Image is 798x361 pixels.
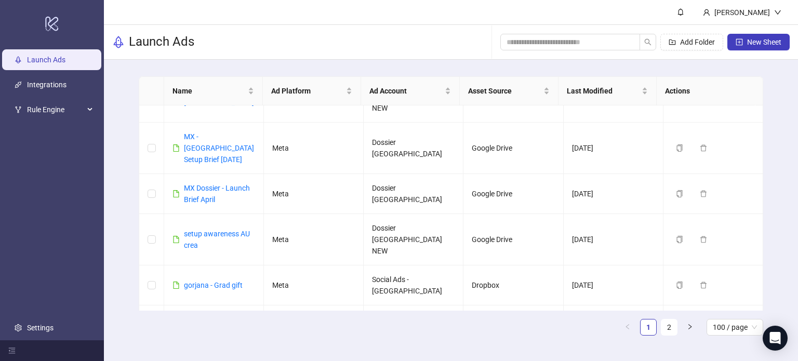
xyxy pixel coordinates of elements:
td: Meta [264,265,364,305]
td: Dossier [GEOGRAPHIC_DATA] [364,174,463,214]
button: New Sheet [727,34,790,50]
li: Next Page [682,319,698,336]
span: copy [676,144,683,152]
span: delete [700,190,707,197]
li: 2 [661,319,677,336]
button: left [619,319,636,336]
div: [PERSON_NAME] [710,7,774,18]
td: Dropbox [463,305,563,345]
span: fork [15,106,22,113]
span: file [172,144,180,152]
td: Dossier [GEOGRAPHIC_DATA] [364,123,463,174]
a: MX Dossier - Launch Brief April [184,184,250,204]
li: Previous Page [619,319,636,336]
a: setup awareness AU crea [184,230,250,249]
th: Ad Platform [263,77,362,105]
a: MX - [GEOGRAPHIC_DATA] Setup Brief [DATE] [184,132,254,164]
a: Launch Ads [27,56,65,64]
td: Meta [264,174,364,214]
span: New Sheet [747,38,781,46]
td: Dropbox [463,265,563,305]
button: Add Folder [660,34,723,50]
td: [DATE] [564,265,663,305]
td: Social Ads - [GEOGRAPHIC_DATA] [364,265,463,305]
th: Last Modified [558,77,657,105]
a: 2 [661,319,677,335]
span: 100 / page [713,319,757,335]
span: delete [700,236,707,243]
span: file [172,282,180,289]
span: delete [700,282,707,289]
button: right [682,319,698,336]
th: Ad Account [361,77,460,105]
span: down [774,9,781,16]
span: file [172,236,180,243]
span: left [624,324,631,330]
div: Page Size [707,319,763,336]
td: [DATE] [564,305,663,345]
th: Name [164,77,263,105]
span: rocket [112,36,125,48]
span: copy [676,282,683,289]
span: Add Folder [680,38,715,46]
td: [DATE] [564,174,663,214]
span: user [703,9,710,16]
span: right [687,324,693,330]
span: delete [700,144,707,152]
td: [DATE] [564,214,663,265]
span: copy [676,236,683,243]
span: Ad Account [369,85,443,97]
td: Meta [264,123,364,174]
td: Dossier [GEOGRAPHIC_DATA] NEW [364,214,463,265]
span: Asset Source [468,85,541,97]
th: Asset Source [460,77,558,105]
h3: Launch Ads [129,34,194,50]
a: Settings [27,324,54,332]
td: Meta [264,214,364,265]
span: bell [677,8,684,16]
span: plus-square [736,38,743,46]
span: Ad Platform [271,85,344,97]
td: Google Drive [463,214,563,265]
span: file [172,190,180,197]
div: Open Intercom Messenger [763,326,788,351]
td: Google Drive [463,123,563,174]
td: Google Drive [463,174,563,214]
span: folder-add [669,38,676,46]
td: [DATE] [564,123,663,174]
a: 1 [641,319,656,335]
a: gorjana - Grad gift [184,281,243,289]
span: Name [172,85,246,97]
span: Rule Engine [27,99,84,120]
td: Meta [264,305,364,345]
li: 1 [640,319,657,336]
span: Last Modified [567,85,640,97]
th: Actions [657,77,755,105]
td: Social Ads - [GEOGRAPHIC_DATA] [364,305,463,345]
span: search [644,38,651,46]
a: Integrations [27,81,66,89]
span: menu-fold [8,347,16,354]
span: copy [676,190,683,197]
